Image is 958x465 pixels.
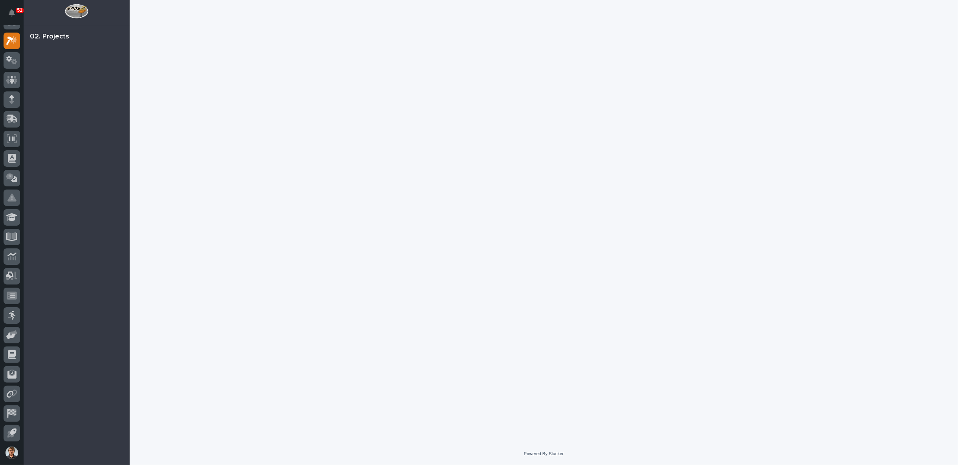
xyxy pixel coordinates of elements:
[524,451,564,456] a: Powered By Stacker
[4,5,20,21] button: Notifications
[4,445,20,461] button: users-avatar
[65,4,88,18] img: Workspace Logo
[10,9,20,22] div: Notifications51
[17,7,22,13] p: 51
[30,33,69,41] div: 02. Projects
